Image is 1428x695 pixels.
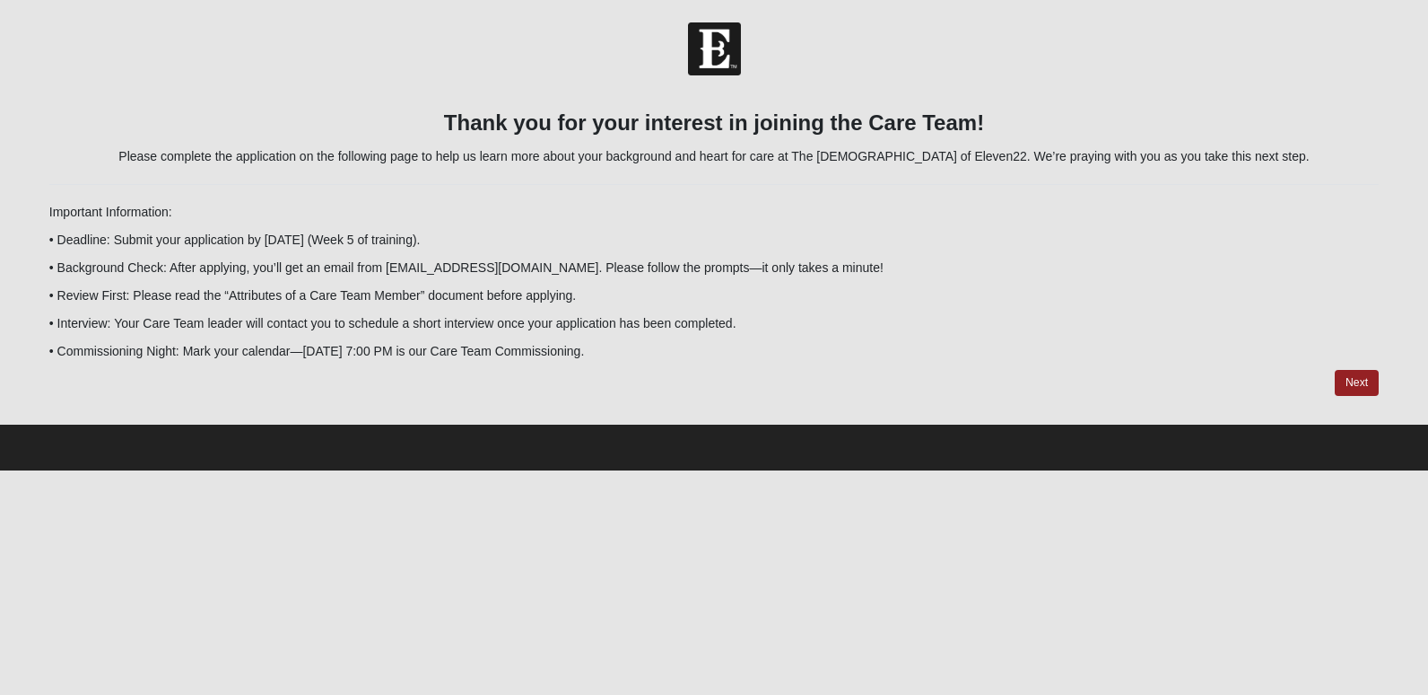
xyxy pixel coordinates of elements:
p: • Review First: Please read the “Attributes of a Care Team Member” document before applying. [49,286,1379,305]
img: Church of Eleven22 Logo [688,22,741,75]
p: • Deadline: Submit your application by [DATE] (Week 5 of training). [49,231,1379,250]
p: • Interview: Your Care Team leader will contact you to schedule a short interview once your appli... [49,314,1379,333]
p: Please complete the application on the following page to help us learn more about your background... [49,147,1379,166]
span: Important Information: [49,205,172,219]
h3: Thank you for your interest in joining the Care Team! [49,110,1379,136]
a: Next [1335,370,1379,396]
p: • Background Check: After applying, you’ll get an email from [EMAIL_ADDRESS][DOMAIN_NAME]. Please... [49,259,1379,277]
p: • Commissioning Night: Mark your calendar—[DATE] 7:00 PM is our Care Team Commissioning. [49,342,1379,361]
